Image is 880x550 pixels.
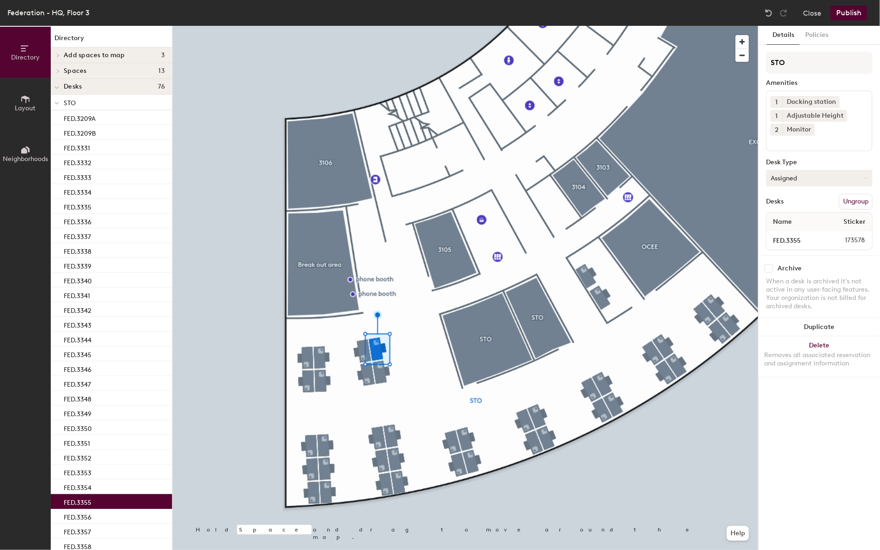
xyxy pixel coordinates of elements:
[64,452,91,462] p: FED.3352
[51,33,172,48] h1: Directory
[64,215,91,226] p: FED.3336
[766,79,873,87] div: Amenities
[64,393,91,403] p: FED.3348
[64,67,87,75] span: Spaces
[775,125,778,135] span: 2
[64,245,91,256] p: FED.3338
[64,156,91,167] p: FED.3332
[64,112,96,123] p: FED.3209A
[64,437,90,448] p: FED.3351
[766,277,873,311] div: When a desk is archived it's not active in any user-facing features. Your organization is not bil...
[764,351,874,368] div: Removes all associated reservation and assignment information
[64,127,96,137] p: FED.3209B
[783,96,840,108] div: Docking station
[766,198,784,205] div: Desks
[64,378,91,389] p: FED.3347
[158,83,165,90] span: 76
[64,319,91,329] p: FED.3343
[161,52,165,59] span: 3
[64,422,92,433] p: FED.3350
[64,304,91,315] p: FED.3342
[779,8,788,18] img: Redo
[759,336,880,377] button: DeleteRemoves all associated reservation and assignment information
[64,407,91,418] p: FED.3349
[64,99,76,107] span: STO
[64,186,91,197] p: FED.3334
[839,194,873,209] button: Ungroup
[158,67,165,75] span: 13
[771,124,783,136] button: 2
[776,97,778,107] span: 1
[64,466,91,477] p: FED.3353
[766,159,873,166] div: Desk Type
[64,481,91,492] p: FED.3354
[771,110,783,122] button: 1
[64,83,82,90] span: Desks
[759,318,880,336] button: Duplicate
[776,111,778,121] span: 1
[783,124,815,136] div: Monitor
[64,363,91,374] p: FED.3346
[64,334,91,344] p: FED.3344
[768,214,796,230] span: Name
[771,96,783,108] button: 1
[7,7,90,18] div: Federation - HQ, Floor 3
[766,170,873,186] button: Assigned
[64,171,91,182] p: FED.3333
[800,26,834,45] button: Policies
[64,511,91,521] p: FED.3356
[783,110,847,122] div: Adjustable Height
[768,234,823,247] input: Unnamed desk
[778,265,802,272] div: Archive
[727,526,749,541] button: Help
[64,52,125,59] span: Add spaces to map
[764,8,773,18] img: Undo
[64,496,91,507] p: FED.3355
[64,230,91,241] p: FED.3337
[3,155,48,163] span: Neighborhoods
[831,6,867,20] button: Publish
[64,348,91,359] p: FED.3345
[64,260,91,270] p: FED.3339
[64,275,92,285] p: FED.3340
[839,214,870,230] span: Sticker
[767,26,800,45] button: Details
[823,235,870,245] span: 173578
[64,142,90,152] p: FED.3331
[64,201,91,211] p: FED.3335
[11,54,40,61] span: Directory
[803,6,821,20] button: Close
[15,104,36,112] span: Layout
[64,526,91,536] p: FED.3357
[64,289,90,300] p: FED.3341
